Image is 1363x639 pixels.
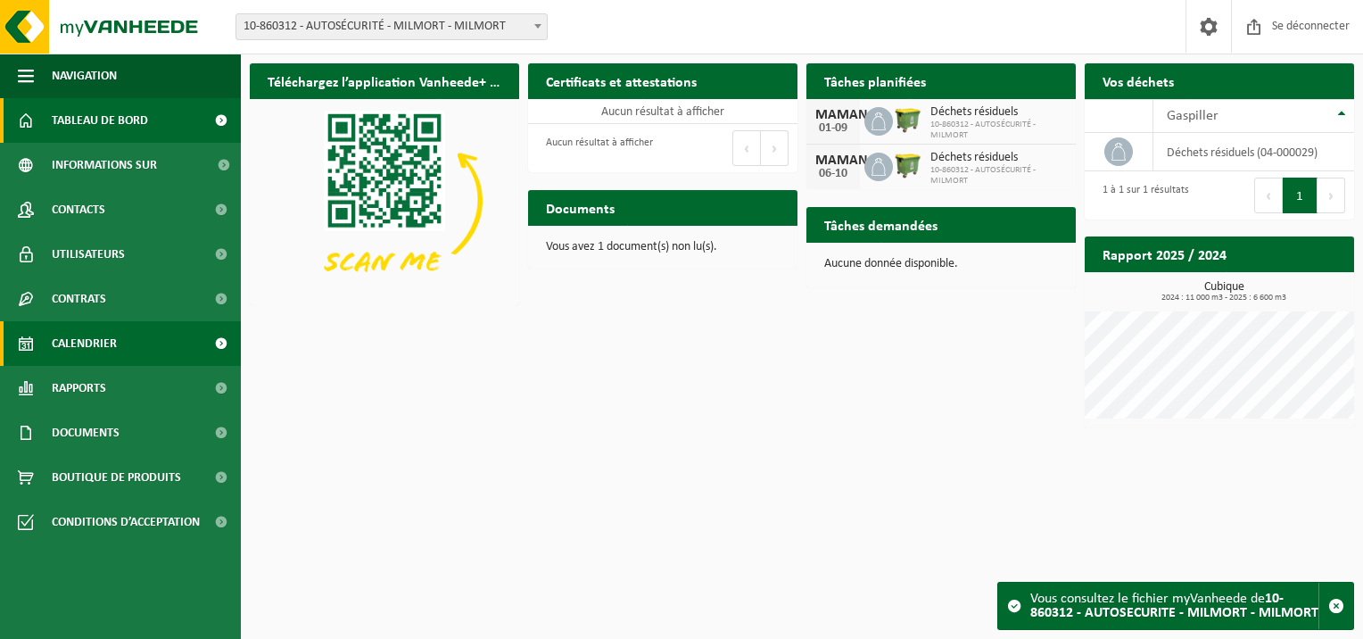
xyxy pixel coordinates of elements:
strong: 10-860312 - AUTOSECURITE - MILMORT - MILMORT [1030,592,1318,620]
h2: Rapport 2025 / 2024 [1085,237,1244,271]
h2: Tâches planifiées [806,63,944,98]
span: Contrats [52,277,106,321]
span: 2024 : 11 000 m3 - 2025 : 6 600 m3 [1094,294,1354,303]
span: Tableau de bord [52,98,148,143]
font: Cubique [1204,280,1244,294]
div: 06-10 [815,168,851,180]
p: Vous avez 1 document(s) non lu(s). [546,241,780,253]
span: Documents [52,411,120,455]
div: MAMAN [815,108,851,122]
td: Aucun résultat à afficher [528,99,797,124]
div: MAMAN [815,154,851,168]
button: Précédent [732,130,761,166]
span: Utilisateurs [52,232,125,277]
span: 10-860312 - AUTOSÉCURITÉ - MILMORT [930,165,1067,187]
span: Boutique de produits [52,455,181,500]
span: Conditions d’acceptation [52,500,200,544]
button: Prochain [1318,178,1345,213]
button: 1 [1283,178,1318,213]
span: Déchets résiduels [930,151,1067,165]
span: Calendrier [52,321,117,366]
span: Navigation [52,54,117,98]
h2: Certificats et attestations [528,63,715,98]
button: Prochain [761,130,789,166]
h2: Téléchargez l’application Vanheede+ dès maintenant ! [250,63,519,98]
td: Déchets résiduels (04-000029) [1153,133,1354,171]
button: Précédent [1254,178,1283,213]
span: Gaspiller [1167,109,1218,123]
span: Rapports [52,366,106,411]
h2: Tâches demandées [806,207,955,242]
h2: Vos déchets [1085,63,1192,98]
h2: Documents [528,190,632,225]
span: 10-860312 - AUTOSÉCURITÉ - MILMORT [930,120,1067,141]
div: 1 à 1 sur 1 résultats [1094,176,1189,215]
span: 10-860312 - AUTOSECURITE - MILMORT - MILMORT [235,13,548,40]
span: 10-860312 - AUTOSECURITE - MILMORT - MILMORT [236,14,547,39]
div: 01-09 [815,122,851,135]
img: Téléchargez l’application VHEPlus [250,99,519,302]
span: Déchets résiduels [930,105,1067,120]
div: Aucun résultat à afficher [537,129,653,168]
div: Vous consultez le fichier myVanheede de [1030,583,1318,629]
span: Contacts [52,187,105,232]
span: Informations sur l’entreprise [52,143,206,187]
img: WB-1100-HPE-GN-50 [893,104,923,135]
p: Aucune donnée disponible. [824,258,1058,270]
img: WB-1100-HPE-GN-50 [893,150,923,180]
